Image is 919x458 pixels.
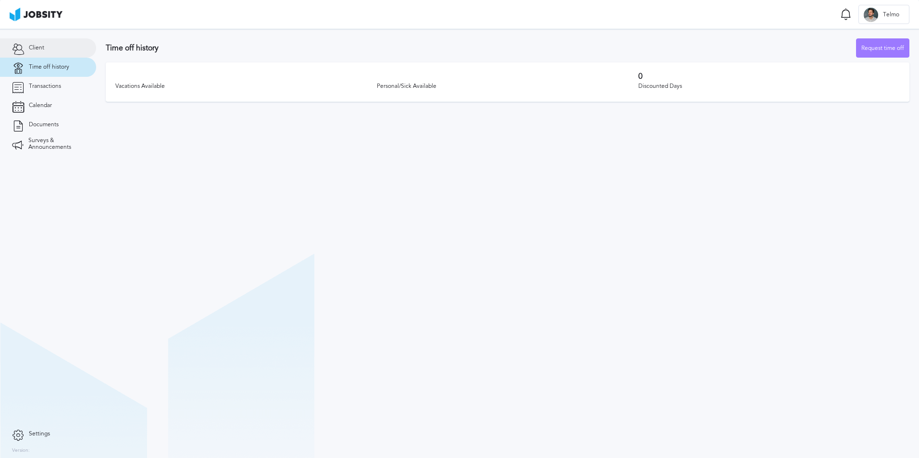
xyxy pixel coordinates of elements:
div: T [864,8,878,22]
span: Calendar [29,102,52,109]
span: Surveys & Announcements [28,137,84,151]
h3: 0 [638,72,900,81]
div: Request time off [857,39,909,58]
div: Discounted Days [638,83,900,90]
div: Personal/Sick Available [377,83,638,90]
span: Documents [29,121,59,128]
span: Time off history [29,64,69,71]
img: ab4bad089aa723f57921c736e9817d99.png [10,8,62,21]
button: Request time off [856,38,909,58]
span: Transactions [29,83,61,90]
span: Settings [29,431,50,437]
span: Client [29,45,44,51]
span: Telmo [878,12,904,18]
button: TTelmo [858,5,909,24]
label: Version: [12,448,30,454]
div: Vacations Available [115,83,377,90]
h3: Time off history [106,44,856,52]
